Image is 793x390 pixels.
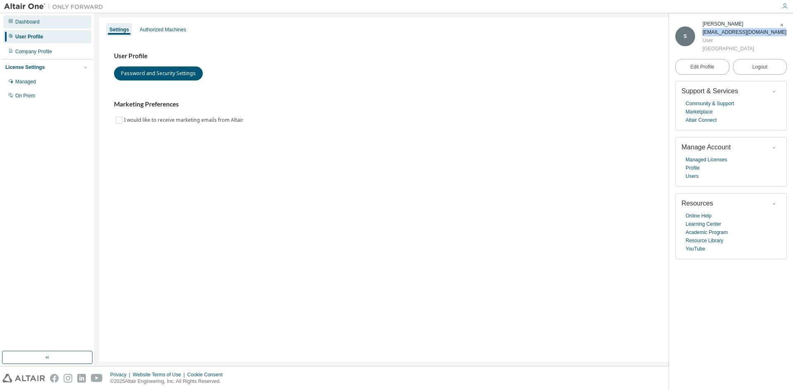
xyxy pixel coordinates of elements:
div: Suharto Sukarno [703,20,786,28]
a: Users [686,172,698,180]
img: Altair One [4,2,107,11]
div: Managed [15,78,36,85]
img: linkedin.svg [77,374,86,383]
div: Settings [109,26,129,33]
a: Profile [686,164,700,172]
a: Academic Program [686,228,728,236]
div: On Prem [15,92,35,99]
span: Support & Services [681,87,738,95]
img: facebook.svg [50,374,59,383]
a: Edit Profile [675,59,729,75]
div: Cookie Consent [187,371,227,378]
a: Learning Center [686,220,721,228]
label: I would like to receive marketing emails from Altair [124,115,245,125]
a: Altair Connect [686,116,717,124]
span: Logout [752,63,767,71]
a: Online Help [686,212,712,220]
div: User Profile [15,33,43,40]
div: Privacy [110,371,133,378]
div: User [703,36,786,45]
a: Managed Licenses [686,156,727,164]
a: Resource Library [686,236,723,245]
h3: User Profile [114,52,774,60]
img: altair_logo.svg [2,374,45,383]
button: Password and Security Settings [114,66,203,80]
div: [EMAIL_ADDRESS][DOMAIN_NAME] [703,28,786,36]
span: Resources [681,200,713,207]
div: Company Profile [15,48,52,55]
h3: Marketing Preferences [114,100,774,109]
div: Authorized Machines [140,26,186,33]
img: youtube.svg [91,374,103,383]
a: Marketplace [686,108,712,116]
span: Manage Account [681,144,731,151]
a: Community & Support [686,99,734,108]
p: © 2025 Altair Engineering, Inc. All Rights Reserved. [110,378,228,385]
img: instagram.svg [64,374,72,383]
div: Website Terms of Use [133,371,187,378]
div: Dashboard [15,19,40,25]
span: Edit Profile [690,64,714,70]
div: [GEOGRAPHIC_DATA] [703,45,786,53]
a: YouTube [686,245,705,253]
button: Logout [733,59,787,75]
span: S [684,33,687,39]
div: License Settings [5,64,45,71]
